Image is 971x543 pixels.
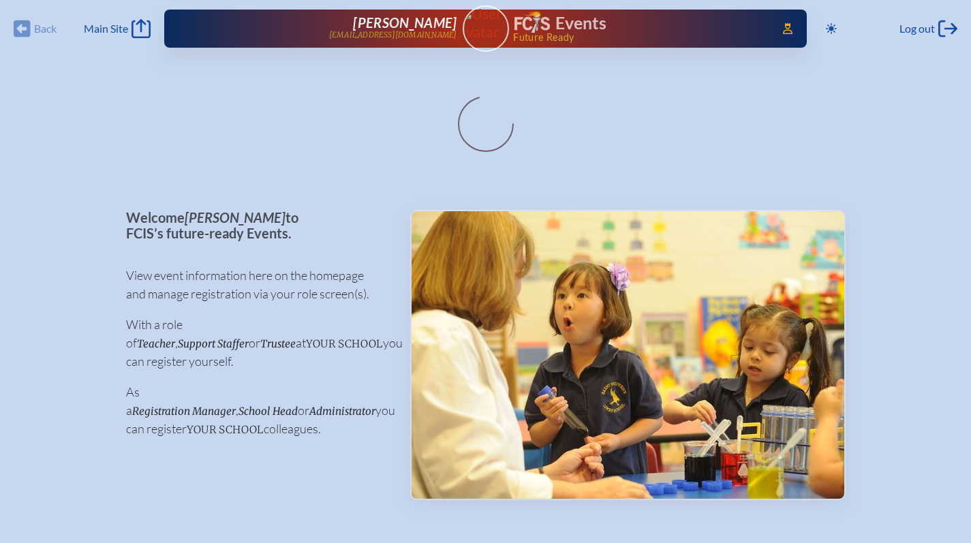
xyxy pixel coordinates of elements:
span: [PERSON_NAME] [353,14,457,31]
span: Trustee [260,337,296,350]
span: your school [187,423,264,436]
span: Support Staffer [178,337,249,350]
span: Log out [899,22,935,35]
span: Teacher [137,337,175,350]
a: User Avatar [463,5,509,52]
p: As a , or you can register colleagues. [126,383,388,438]
img: Events [412,211,844,499]
span: Future Ready [513,33,763,42]
a: Main Site [84,19,151,38]
p: [EMAIL_ADDRESS][DOMAIN_NAME] [329,31,457,40]
img: User Avatar [457,5,514,41]
p: With a role of , or at you can register yourself. [126,315,388,371]
span: Administrator [309,405,375,418]
span: Registration Manager [132,405,236,418]
span: School Head [238,405,298,418]
a: [PERSON_NAME][EMAIL_ADDRESS][DOMAIN_NAME] [208,15,457,42]
span: your school [306,337,383,350]
span: Main Site [84,22,128,35]
p: Welcome to FCIS’s future-ready Events. [126,210,388,241]
span: [PERSON_NAME] [185,209,286,226]
p: View event information here on the homepage and manage registration via your role screen(s). [126,266,388,303]
div: FCIS Events — Future ready [514,11,764,42]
